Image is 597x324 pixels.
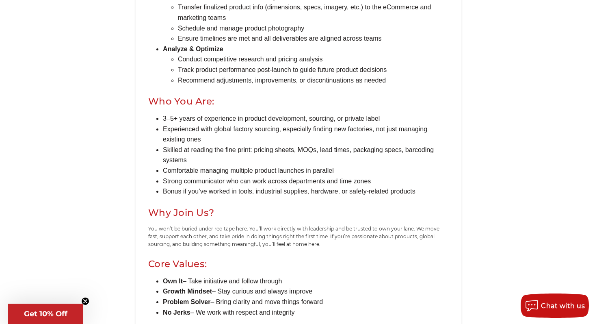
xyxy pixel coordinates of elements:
[148,205,449,220] h2: Why Join Us?
[178,54,449,65] li: Conduct competitive research and pricing analysis
[163,165,449,176] li: Comfortable managing multiple product launches in parallel
[163,46,223,52] b: Analyze & Optimize
[24,309,67,318] span: Get 10% Off
[163,145,449,165] li: Skilled at reading the fine print: pricing sheets, MOQs, lead times, packaging specs, barcoding s...
[163,297,449,307] li: – Bring clarity and move things forward
[178,33,449,44] li: Ensure timelines are met and all deliverables are aligned across teams
[541,302,585,310] span: Chat with us
[163,176,449,187] li: Strong communicator who can work across departments and time zones
[178,65,449,75] li: Track product performance post-launch to guide future product decisions
[163,309,190,316] b: No Jerks
[148,94,449,109] h2: Who You Are:
[81,297,89,305] button: Close teaser
[163,298,210,305] b: Problem Solver
[163,307,449,318] li: – We work with respect and integrity
[163,113,449,124] li: 3–5+ years of experience in product development, sourcing, or private label
[163,288,212,295] b: Growth Mindset
[8,304,83,324] div: Get 10% OffClose teaser
[148,225,449,248] p: You won’t be buried under red tape here. You’ll work directly with leadership and be trusted to o...
[163,276,449,287] li: – Take initiative and follow through
[163,278,183,285] b: Own It
[148,257,449,272] h2: Core Values:
[163,124,449,145] li: Experienced with global factory sourcing, especially finding new factories, not just managing exi...
[521,294,589,318] button: Chat with us
[163,286,449,297] li: – Stay curious and always improve
[178,2,449,23] li: Transfer finalized product info (dimensions, specs, imagery, etc.) to the eCommerce and marketing...
[178,23,449,34] li: Schedule and manage product photography
[163,186,449,197] li: Bonus if you’ve worked in tools, industrial supplies, hardware, or safety-related products
[178,75,449,86] li: Recommend adjustments, improvements, or discontinuations as needed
